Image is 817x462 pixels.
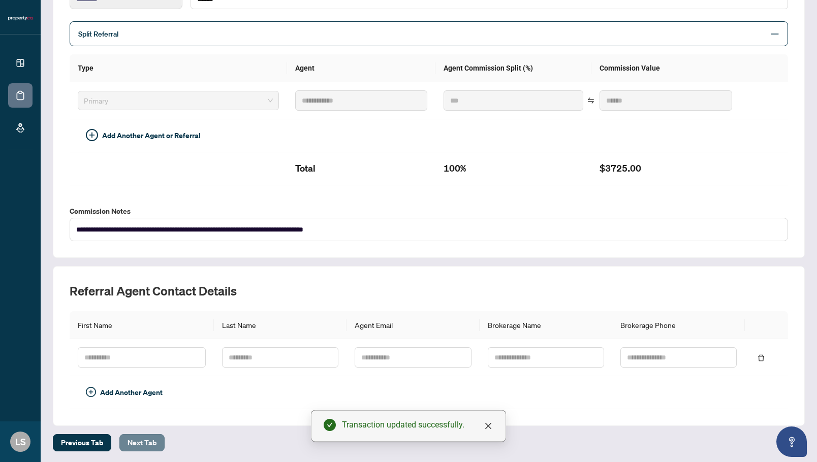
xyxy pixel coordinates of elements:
[86,129,98,141] span: plus-circle
[480,311,612,339] th: Brokerage Name
[78,384,171,401] button: Add Another Agent
[128,435,156,451] span: Next Tab
[70,206,788,217] label: Commission Notes
[100,387,163,398] span: Add Another Agent
[591,54,740,82] th: Commission Value
[776,426,807,457] button: Open asap
[119,434,165,451] button: Next Tab
[214,311,347,339] th: Last Name
[483,420,494,432] a: Close
[8,15,33,21] img: logo
[84,93,273,108] span: Primary
[78,127,209,144] button: Add Another Agent or Referral
[86,387,96,397] span: plus-circle
[600,160,732,177] h2: $3725.00
[53,434,111,451] button: Previous Tab
[295,160,427,177] h2: Total
[484,422,492,430] span: close
[287,54,435,82] th: Agent
[770,29,779,39] span: minus
[324,419,336,431] span: check-circle
[587,97,594,104] span: swap
[102,130,201,141] span: Add Another Agent or Referral
[61,435,103,451] span: Previous Tab
[342,419,493,431] div: Transaction updated successfully.
[444,160,583,177] h2: 100%
[435,54,591,82] th: Agent Commission Split (%)
[758,354,765,361] span: delete
[347,311,479,339] th: Agent Email
[15,435,26,449] span: LS
[70,54,287,82] th: Type
[78,29,118,39] span: Split Referral
[612,311,745,339] th: Brokerage Phone
[70,311,214,339] th: First Name
[70,21,788,46] div: Split Referral
[70,283,788,299] h2: Referral Agent Contact Details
